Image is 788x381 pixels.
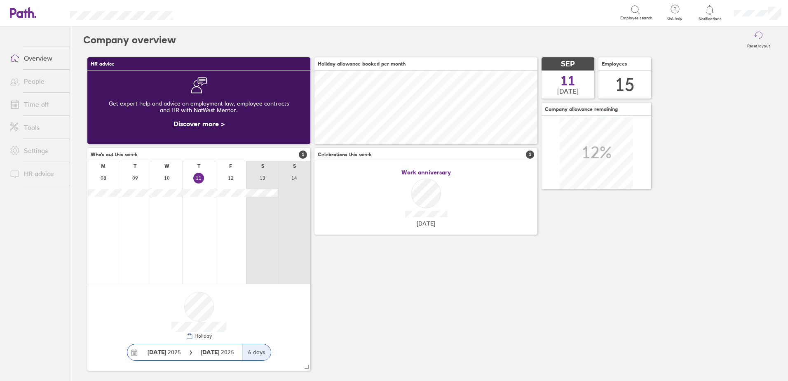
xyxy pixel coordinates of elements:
[561,74,575,87] span: 11
[615,74,635,95] div: 15
[94,94,304,120] div: Get expert help and advice on employment law, employee contracts and HR with NatWest Mentor.
[3,165,70,182] a: HR advice
[148,349,181,355] span: 2025
[561,60,575,68] span: SEP
[193,333,212,339] div: Holiday
[602,61,627,67] span: Employees
[545,106,618,112] span: Company allowance remaining
[3,142,70,159] a: Settings
[164,163,169,169] div: W
[148,348,166,356] strong: [DATE]
[197,163,200,169] div: T
[201,348,221,356] strong: [DATE]
[195,9,216,16] div: Search
[3,119,70,136] a: Tools
[3,73,70,89] a: People
[242,344,271,360] div: 6 days
[229,163,232,169] div: F
[417,220,435,227] span: [DATE]
[318,152,372,158] span: Celebrations this week
[697,4,723,21] a: Notifications
[261,163,264,169] div: S
[620,16,652,21] span: Employee search
[401,169,451,176] span: Work anniversary
[293,163,296,169] div: S
[318,61,406,67] span: Holiday allowance booked per month
[201,349,234,355] span: 2025
[83,27,176,53] h2: Company overview
[101,163,106,169] div: M
[299,151,307,159] span: 1
[742,41,775,49] label: Reset layout
[661,16,688,21] span: Get help
[174,120,225,128] a: Discover more >
[91,61,115,67] span: HR advice
[3,96,70,113] a: Time off
[3,50,70,66] a: Overview
[742,27,775,53] button: Reset layout
[526,151,534,159] span: 1
[91,152,138,158] span: Who's out this week
[697,16,723,21] span: Notifications
[557,87,579,95] span: [DATE]
[134,163,136,169] div: T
